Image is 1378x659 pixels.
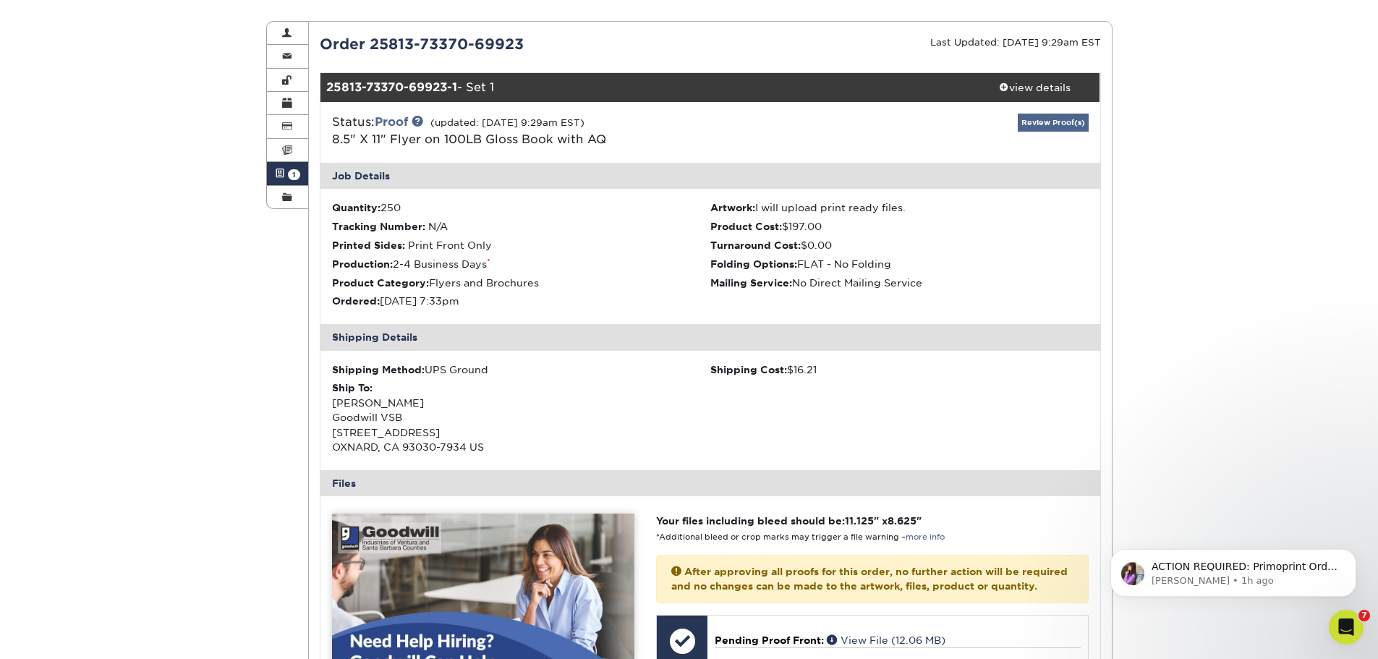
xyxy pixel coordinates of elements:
li: Flyers and Brochures [332,276,710,290]
li: $0.00 [710,238,1089,252]
div: $16.21 [710,362,1089,377]
div: Files [320,470,1100,496]
span: Pending Proof Front: [715,634,824,646]
span: N/A [428,221,448,232]
div: Order 25813-73370-69923 [309,33,710,55]
span: Print Front Only [408,239,492,251]
strong: Mailing Service: [710,277,792,289]
strong: Product Category: [332,277,429,289]
small: (updated: [DATE] 9:29am EST) [430,117,584,128]
li: 250 [332,200,710,215]
li: 2-4 Business Days [332,257,710,271]
strong: Production: [332,258,393,270]
a: view details [970,73,1100,102]
li: [DATE] 7:33pm [332,294,710,308]
strong: Shipping Cost: [710,364,787,375]
a: View File (12.06 MB) [827,634,945,646]
strong: 25813-73370-69923-1 [326,80,457,94]
a: 8.5" X 11" Flyer on 100LB Gloss Book with AQ [332,132,606,146]
strong: Turnaround Cost: [710,239,801,251]
strong: Shipping Method: [332,364,425,375]
div: [PERSON_NAME] Goodwill VSB [STREET_ADDRESS] OXNARD, CA 93030-7934 US [332,380,710,454]
small: *Additional bleed or crop marks may trigger a file warning – [656,532,945,542]
div: view details [970,80,1100,95]
a: 1 [267,162,309,185]
strong: After approving all proofs for this order, no further action will be required and no changes can ... [671,566,1068,592]
strong: Your files including bleed should be: " x " [656,515,922,527]
strong: Printed Sides: [332,239,405,251]
div: Shipping Details [320,324,1100,350]
iframe: Intercom notifications message [1089,519,1378,620]
span: 8.625 [888,515,916,527]
strong: Product Cost: [710,221,782,232]
div: Status: [321,114,840,148]
iframe: Google Customer Reviews [4,615,123,654]
strong: Artwork: [710,202,755,213]
span: 11.125 [845,515,874,527]
div: Job Details [320,163,1100,189]
li: FLAT - No Folding [710,257,1089,271]
strong: Ship To: [332,382,373,394]
div: UPS Ground [332,362,710,377]
strong: Ordered: [332,295,380,307]
a: more info [906,532,945,542]
iframe: Intercom live chat [1329,610,1364,645]
a: Review Proof(s) [1018,114,1089,132]
li: I will upload print ready files. [710,200,1089,215]
span: 7 [1358,610,1370,621]
div: - Set 1 [320,73,970,102]
span: 1 [288,169,300,180]
strong: Folding Options: [710,258,797,270]
strong: Tracking Number: [332,221,425,232]
li: No Direct Mailing Service [710,276,1089,290]
strong: Quantity: [332,202,380,213]
a: Proof [375,115,408,129]
li: $197.00 [710,219,1089,234]
small: Last Updated: [DATE] 9:29am EST [930,37,1101,48]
